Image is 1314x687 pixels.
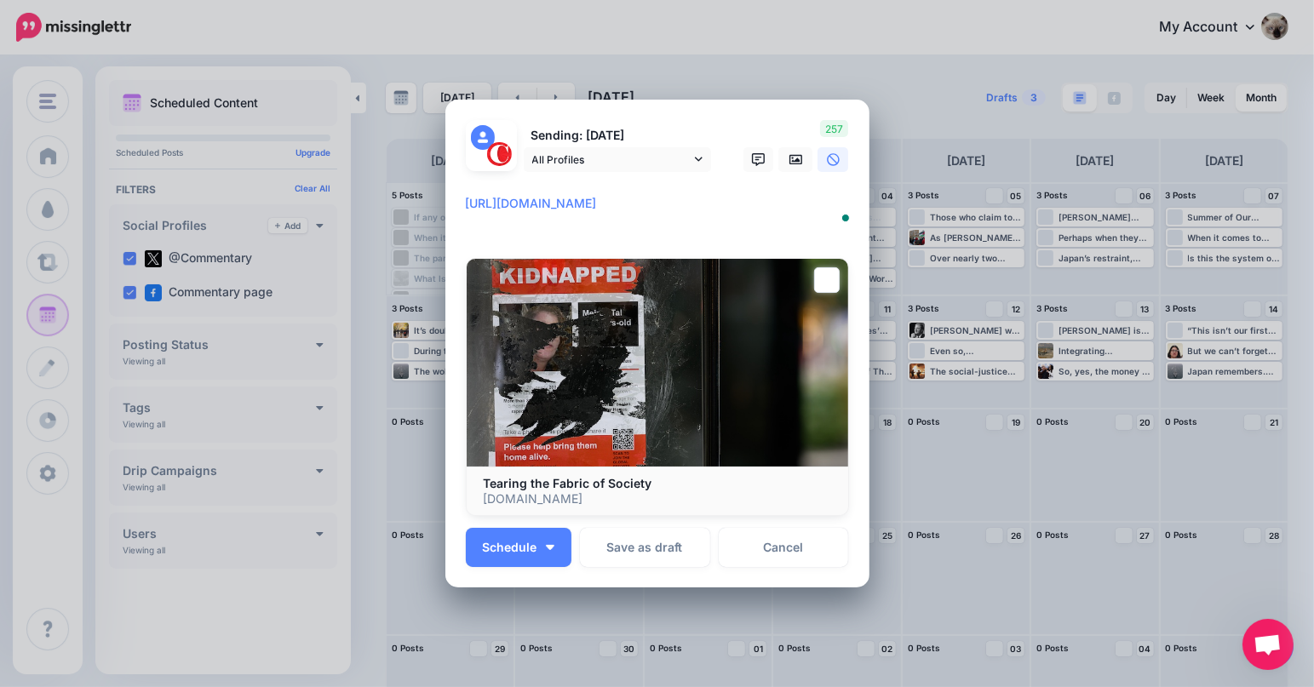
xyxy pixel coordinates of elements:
[487,142,512,167] img: 291864331_468958885230530_187971914351797662_n-bsa127305.png
[466,528,571,567] button: Schedule
[524,147,711,172] a: All Profiles
[719,528,849,567] a: Cancel
[484,476,652,490] b: Tearing the Fabric of Society
[580,528,710,567] button: Save as draft
[532,151,691,169] span: All Profiles
[471,125,496,150] img: user_default_image.png
[466,193,858,234] textarea: To enrich screen reader interactions, please activate Accessibility in Grammarly extension settings
[467,259,848,466] img: Tearing the Fabric of Society
[524,126,711,146] p: Sending: [DATE]
[546,545,554,550] img: arrow-down-white.png
[820,120,848,137] span: 257
[483,541,537,553] span: Schedule
[484,491,831,507] p: [DOMAIN_NAME]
